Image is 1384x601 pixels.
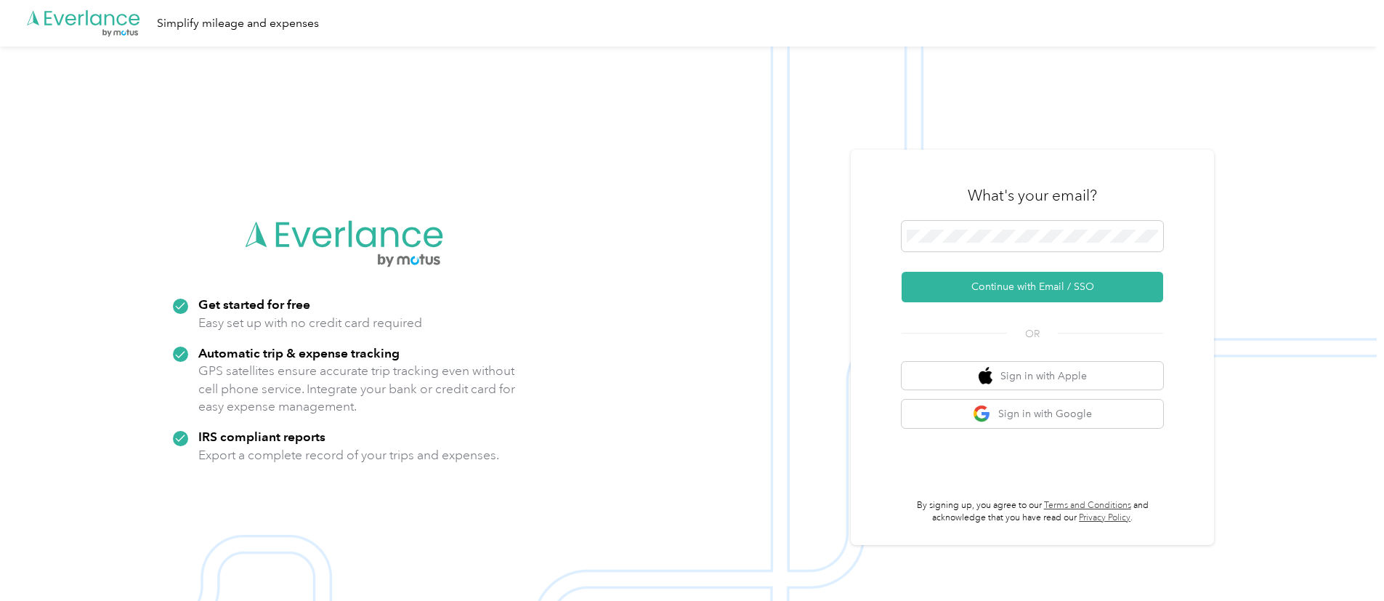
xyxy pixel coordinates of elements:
[1303,520,1384,601] iframe: Everlance-gr Chat Button Frame
[902,272,1163,302] button: Continue with Email / SSO
[902,362,1163,390] button: apple logoSign in with Apple
[198,429,325,444] strong: IRS compliant reports
[1044,500,1131,511] a: Terms and Conditions
[968,185,1097,206] h3: What's your email?
[902,499,1163,525] p: By signing up, you agree to our and acknowledge that you have read our .
[1007,326,1058,342] span: OR
[198,297,310,312] strong: Get started for free
[1079,512,1130,523] a: Privacy Policy
[198,345,400,360] strong: Automatic trip & expense tracking
[902,400,1163,428] button: google logoSign in with Google
[973,405,991,423] img: google logo
[157,15,319,33] div: Simplify mileage and expenses
[198,362,516,416] p: GPS satellites ensure accurate trip tracking even without cell phone service. Integrate your bank...
[198,314,422,332] p: Easy set up with no credit card required
[979,367,993,385] img: apple logo
[198,446,499,464] p: Export a complete record of your trips and expenses.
